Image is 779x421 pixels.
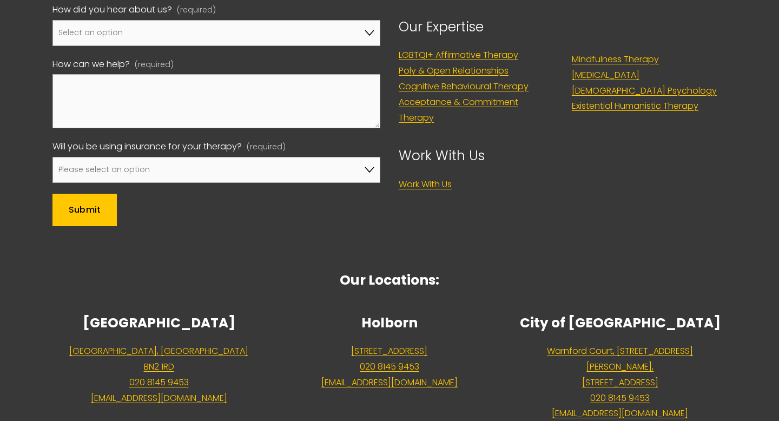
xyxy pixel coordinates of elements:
[572,98,698,114] a: Existential Humanistic Therapy
[52,2,172,18] span: How did you hear about us?
[177,3,216,17] span: (required)
[69,344,248,375] a: [GEOGRAPHIC_DATA], [GEOGRAPHIC_DATA]BN2 1RD
[399,15,553,39] p: Our Expertise
[340,271,439,290] strong: Our Locations:
[399,48,518,63] a: LGBTQI+ Affirmative Therapy
[572,68,639,83] a: [MEDICAL_DATA]
[514,344,726,390] a: Warnford Court, [STREET_ADDRESS][PERSON_NAME],[STREET_ADDRESS]
[69,203,101,216] span: Submit
[52,57,130,73] span: How can we help?
[399,95,553,126] a: Acceptance & Commitment Therapy
[52,139,242,155] span: Will you be using insurance for your therapy?
[399,79,529,95] a: Cognitive Behavioural Therapy
[135,58,174,72] span: (required)
[590,391,650,406] a: 020 8145 9453
[360,359,419,375] a: 020 8145 9453
[399,144,727,168] p: Work With Us
[572,52,659,68] a: Mindfulness Therapy
[52,157,380,183] select: Will you be using insurance for your therapy?
[572,83,717,99] a: [DEMOGRAPHIC_DATA] Psychology
[321,375,458,391] a: [EMAIL_ADDRESS][DOMAIN_NAME]
[399,63,509,79] a: Poly & Open Relationships
[520,313,721,332] strong: City of [GEOGRAPHIC_DATA]
[83,313,235,332] strong: [GEOGRAPHIC_DATA]
[52,194,117,226] button: SubmitSubmit
[91,391,227,406] a: [EMAIL_ADDRESS][DOMAIN_NAME]
[247,140,286,154] span: (required)
[52,20,380,46] select: How did you hear about us?
[399,177,452,193] a: Work With Us
[129,375,189,391] a: 020 8145 9453
[361,313,418,332] strong: Holborn
[351,344,427,359] a: [STREET_ADDRESS]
